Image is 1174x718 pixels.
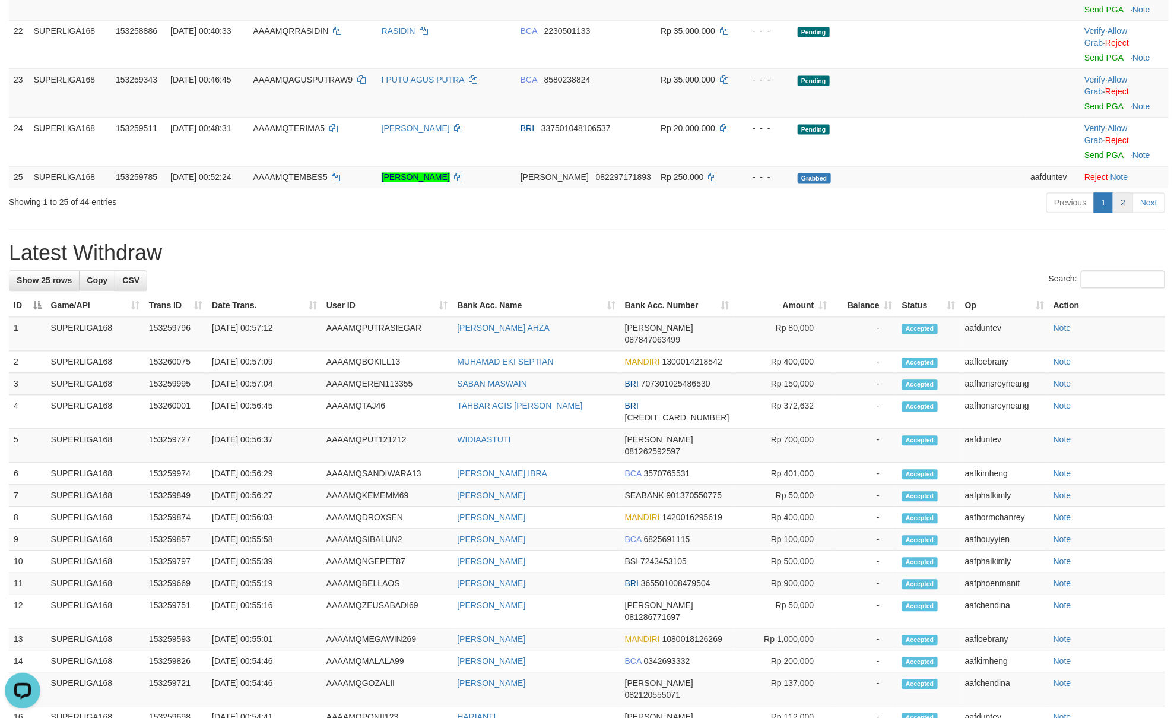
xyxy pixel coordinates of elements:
td: SUPERLIGA168 [46,396,144,429]
span: Copy 081262592597 to clipboard [625,447,680,457]
td: AAAAMQDROXSEN [322,507,452,529]
td: 7 [9,485,46,507]
span: Copy 082297171893 to clipboard [596,173,651,182]
a: Note [1054,324,1071,333]
span: BCA [625,469,642,479]
span: · [1084,75,1127,97]
td: 4 [9,396,46,429]
span: Copy 2230501133 to clipboard [544,27,591,36]
a: Note [1054,401,1071,411]
td: Rp 500,000 [734,551,832,573]
td: - [832,551,897,573]
span: Accepted [902,602,938,612]
td: 11 [9,573,46,595]
a: Note [1054,635,1071,644]
a: Note [1132,151,1150,160]
td: aafphoenmanit [960,573,1049,595]
a: [PERSON_NAME] [457,601,525,611]
td: [DATE] 00:57:12 [207,317,322,352]
span: Grabbed [798,173,831,184]
td: aafkimheng [960,463,1049,485]
td: AAAAMQSANDIWARA13 [322,463,452,485]
a: Reject [1105,39,1129,48]
th: Op: activate to sort column ascending [960,295,1049,317]
span: Copy 707301025486530 to clipboard [641,379,710,389]
span: Accepted [902,536,938,546]
th: Bank Acc. Name: activate to sort column ascending [452,295,620,317]
span: Pending [798,27,830,37]
span: Copy 082120555071 to clipboard [625,691,680,700]
span: [DATE] 00:40:33 [170,27,231,36]
span: CSV [122,276,139,286]
span: 153259785 [116,173,157,182]
td: - [832,507,897,529]
td: [DATE] 00:55:01 [207,629,322,651]
td: AAAAMQZEUSABADI69 [322,595,452,629]
span: Accepted [902,514,938,524]
td: - [832,429,897,463]
td: - [832,352,897,374]
a: Note [1054,435,1071,445]
td: SUPERLIGA168 [46,485,144,507]
td: - [832,396,897,429]
td: aafloebrany [960,352,1049,374]
td: [DATE] 00:57:04 [207,374,322,396]
td: Rp 150,000 [734,374,832,396]
td: 153259727 [144,429,207,463]
span: Rp 250.000 [661,173,703,182]
td: 153259721 [144,673,207,707]
a: Note [1132,5,1150,14]
td: 153260075 [144,352,207,374]
label: Search: [1049,271,1165,289]
td: 8 [9,507,46,529]
td: aafhonsreyneang [960,374,1049,396]
td: SUPERLIGA168 [29,118,111,166]
th: Game/API: activate to sort column ascending [46,295,144,317]
td: 153259797 [144,551,207,573]
th: Trans ID: activate to sort column ascending [144,295,207,317]
td: aafhouyyien [960,529,1049,551]
th: Amount: activate to sort column ascending [734,295,832,317]
span: [PERSON_NAME] [625,435,693,445]
td: SUPERLIGA168 [46,507,144,529]
td: 24 [9,118,29,166]
span: Copy 7243453105 to clipboard [640,557,687,567]
span: [PERSON_NAME] [625,679,693,688]
td: 153259826 [144,651,207,673]
td: 5 [9,429,46,463]
td: AAAAMQEREN113355 [322,374,452,396]
td: AAAAMQKEMEMM69 [322,485,452,507]
span: BRI [625,579,639,589]
td: SUPERLIGA168 [46,317,144,352]
span: Accepted [902,679,938,689]
th: Date Trans.: activate to sort column ascending [207,295,322,317]
td: 153260001 [144,396,207,429]
td: [DATE] 00:55:58 [207,529,322,551]
td: - [832,485,897,507]
td: [DATE] 00:57:09 [207,352,322,374]
span: Show 25 rows [17,276,72,286]
span: BRI [521,124,534,134]
td: Rp 400,000 [734,352,832,374]
a: Note [1054,469,1071,479]
td: [DATE] 00:54:46 [207,673,322,707]
span: 153259343 [116,75,157,85]
td: Rp 100,000 [734,529,832,551]
a: [PERSON_NAME] [382,124,450,134]
span: Rp 35.000.000 [661,27,715,36]
td: - [832,629,897,651]
td: Rp 401,000 [734,463,832,485]
a: [PERSON_NAME] [457,513,525,523]
a: Note [1054,601,1071,611]
td: SUPERLIGA168 [46,551,144,573]
td: SUPERLIGA168 [46,529,144,551]
a: Note [1054,657,1071,666]
span: Pending [798,76,830,86]
div: Showing 1 to 25 of 44 entries [9,192,480,208]
a: 1 [1094,193,1114,213]
th: Balance: activate to sort column ascending [832,295,897,317]
td: aafchendina [960,595,1049,629]
td: [DATE] 00:55:16 [207,595,322,629]
span: [DATE] 00:48:31 [170,124,231,134]
td: SUPERLIGA168 [46,595,144,629]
